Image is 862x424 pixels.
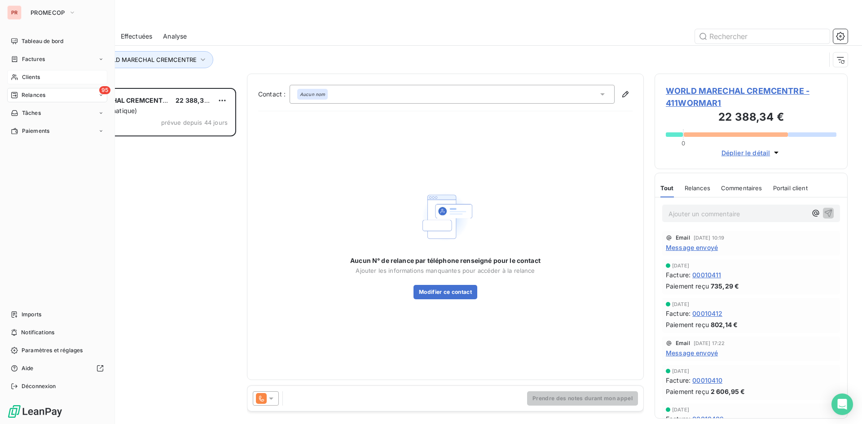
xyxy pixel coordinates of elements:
span: WORLD MARECHAL CREMCENTRE - 411WORMAR1 [666,85,836,109]
span: [DATE] [672,407,689,412]
span: 00010410 [692,376,722,385]
span: 00010412 [692,309,722,318]
span: [DATE] 17:22 [694,341,725,346]
span: 00010409 [692,414,724,424]
h3: 22 388,34 € [666,109,836,127]
button: Modifier ce contact [413,285,477,299]
span: 2 606,95 € [711,387,745,396]
span: Tâches [22,109,41,117]
span: Tout [660,184,674,192]
img: Logo LeanPay [7,404,63,419]
span: Paiements [22,127,49,135]
span: PROMECOP [31,9,65,16]
img: Empty state [417,188,474,246]
span: prévue depuis 44 jours [161,119,228,126]
span: [DATE] [672,263,689,268]
span: Paiement reçu [666,320,709,329]
button: Prendre des notes durant mon appel [527,391,638,406]
span: Factures [22,55,45,63]
span: Facture : [666,309,690,318]
span: Ajouter les informations manquantes pour accéder à la relance [356,267,535,274]
a: Aide [7,361,107,376]
span: [DATE] 10:19 [694,235,725,240]
span: Paiement reçu [666,387,709,396]
span: Aucun N° de relance par téléphone renseigné pour le contact [350,256,541,265]
span: Déconnexion [22,382,56,390]
span: Portail client [773,184,808,192]
span: [DATE] [672,368,689,374]
span: Imports [22,310,41,319]
span: Paramètres et réglages [22,346,83,354]
span: [DATE] [672,302,689,307]
button: Client : WORLD MARECHAL CREMCENTRE [64,51,213,68]
span: 802,14 € [711,320,738,329]
span: Relances [685,184,710,192]
span: 95 [99,86,110,94]
span: WORLD MARECHAL CREMCENTRE [63,96,171,104]
span: Notifications [21,328,54,337]
span: Message envoyé [666,348,718,358]
span: 0 [682,140,685,147]
div: Open Intercom Messenger [831,393,853,415]
span: Facture : [666,270,690,280]
span: Facture : [666,376,690,385]
span: Email [676,235,690,240]
span: Client : WORLD MARECHAL CREMCENTRE [77,56,197,63]
span: Paiement reçu [666,281,709,291]
span: Effectuées [121,32,153,41]
span: Facture : [666,414,690,424]
span: Analyse [163,32,187,41]
span: Message envoyé [666,243,718,252]
label: Contact : [258,90,290,99]
span: Relances [22,91,45,99]
span: Clients [22,73,40,81]
div: grid [43,88,236,424]
span: 735,29 € [711,281,739,291]
span: Commentaires [721,184,762,192]
div: PR [7,5,22,20]
span: 00010411 [692,270,721,280]
button: Déplier le détail [719,148,784,158]
em: Aucun nom [300,91,325,97]
span: Email [676,341,690,346]
span: Tableau de bord [22,37,63,45]
span: Déplier le détail [721,148,770,157]
span: 22 388,34 € [176,96,214,104]
span: Aide [22,364,34,372]
input: Rechercher [695,29,830,44]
